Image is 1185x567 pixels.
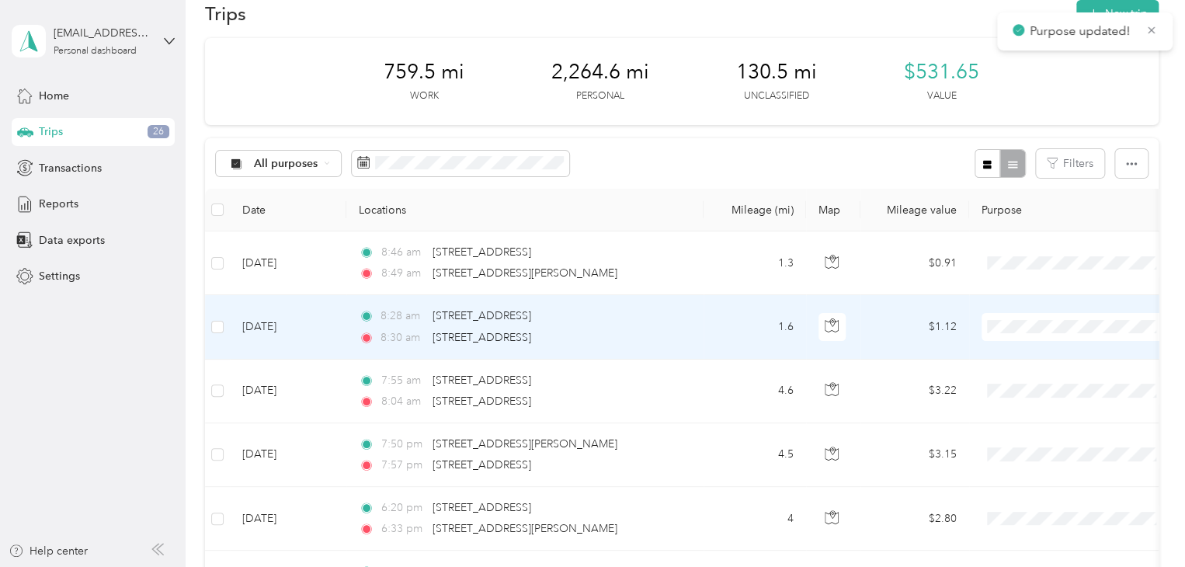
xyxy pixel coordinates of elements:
[704,360,806,423] td: 4.6
[39,88,69,104] span: Home
[381,520,425,537] span: 6:33 pm
[54,25,151,41] div: [EMAIL_ADDRESS][PERSON_NAME][DOMAIN_NAME]
[860,295,969,359] td: $1.12
[860,231,969,295] td: $0.91
[433,266,617,280] span: [STREET_ADDRESS][PERSON_NAME]
[806,189,860,231] th: Map
[381,265,425,282] span: 8:49 am
[576,89,624,103] p: Personal
[551,60,649,85] span: 2,264.6 mi
[381,329,425,346] span: 8:30 am
[381,436,425,453] span: 7:50 pm
[927,89,957,103] p: Value
[39,232,105,249] span: Data exports
[1030,22,1134,41] p: Purpose updated!
[904,60,979,85] span: $531.65
[39,123,63,140] span: Trips
[860,189,969,231] th: Mileage value
[230,360,346,423] td: [DATE]
[39,268,80,284] span: Settings
[433,374,531,387] span: [STREET_ADDRESS]
[704,423,806,487] td: 4.5
[230,189,346,231] th: Date
[230,231,346,295] td: [DATE]
[433,501,531,514] span: [STREET_ADDRESS]
[254,158,318,169] span: All purposes
[433,458,531,471] span: [STREET_ADDRESS]
[230,295,346,359] td: [DATE]
[205,5,246,22] h1: Trips
[9,543,88,559] button: Help center
[54,47,137,56] div: Personal dashboard
[381,244,425,261] span: 8:46 am
[704,189,806,231] th: Mileage (mi)
[704,487,806,551] td: 4
[433,522,617,535] span: [STREET_ADDRESS][PERSON_NAME]
[381,372,425,389] span: 7:55 am
[704,231,806,295] td: 1.3
[381,499,425,517] span: 6:20 pm
[384,60,464,85] span: 759.5 mi
[736,60,817,85] span: 130.5 mi
[860,487,969,551] td: $2.80
[433,395,531,408] span: [STREET_ADDRESS]
[39,196,78,212] span: Reports
[433,331,531,344] span: [STREET_ADDRESS]
[433,437,617,450] span: [STREET_ADDRESS][PERSON_NAME]
[230,423,346,487] td: [DATE]
[1036,149,1104,178] button: Filters
[39,160,102,176] span: Transactions
[744,89,809,103] p: Unclassified
[433,245,531,259] span: [STREET_ADDRESS]
[381,457,425,474] span: 7:57 pm
[230,487,346,551] td: [DATE]
[860,360,969,423] td: $3.22
[381,393,425,410] span: 8:04 am
[1098,480,1185,567] iframe: Everlance-gr Chat Button Frame
[346,189,704,231] th: Locations
[410,89,439,103] p: Work
[148,125,169,139] span: 26
[704,295,806,359] td: 1.6
[860,423,969,487] td: $3.15
[381,308,425,325] span: 8:28 am
[433,309,531,322] span: [STREET_ADDRESS]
